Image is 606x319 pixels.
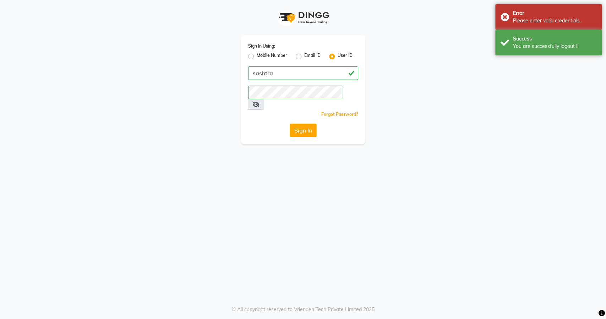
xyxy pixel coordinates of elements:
[257,52,287,61] label: Mobile Number
[275,7,332,28] img: logo1.svg
[338,52,353,61] label: User ID
[321,112,358,117] a: Forgot Password?
[304,52,321,61] label: Email ID
[248,43,275,49] label: Sign In Using:
[513,35,596,43] div: Success
[248,66,358,80] input: Username
[290,124,317,137] button: Sign In
[513,43,596,50] div: You are successfully logout !!
[513,17,596,25] div: Please enter valid credentials.
[248,86,342,99] input: Username
[513,10,596,17] div: Error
